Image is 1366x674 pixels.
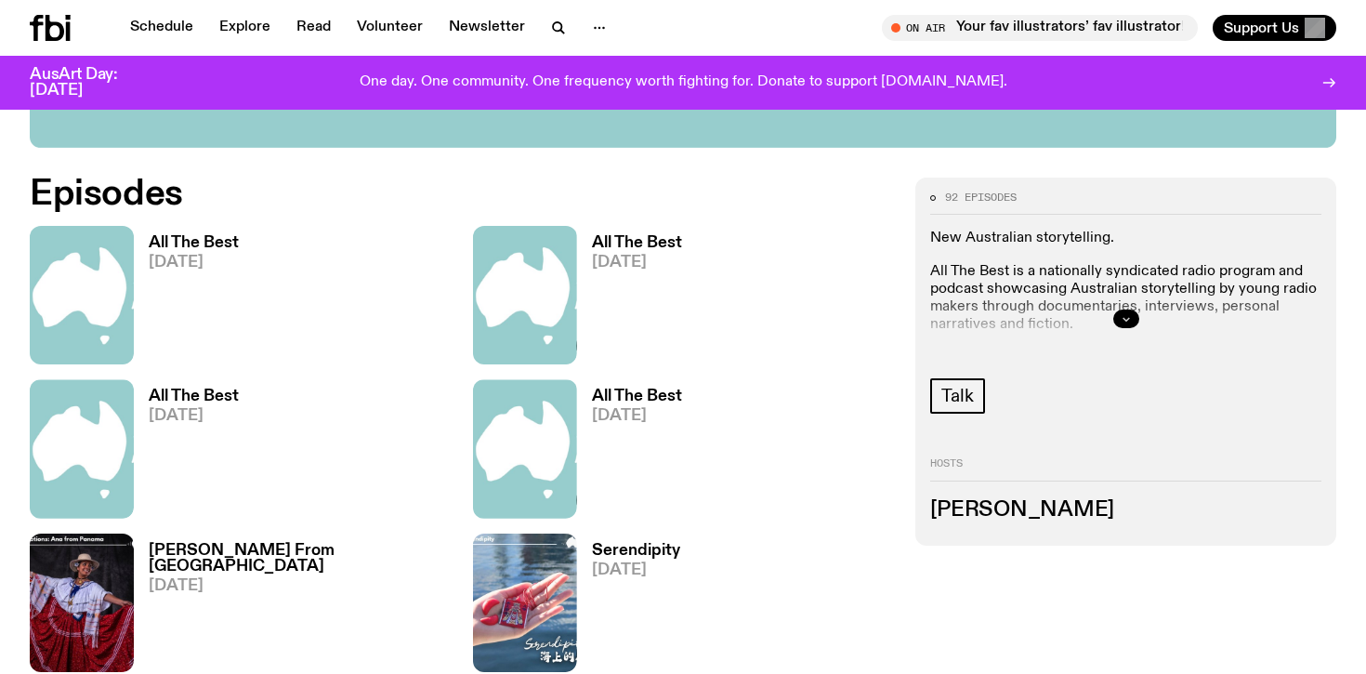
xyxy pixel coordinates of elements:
[149,389,239,404] h3: All The Best
[208,15,282,41] a: Explore
[473,534,577,672] img: A lady holds onto a red Mazu, the Taoist ocean goddess as she stands in front of a calm waterbody.
[149,543,451,575] h3: [PERSON_NAME] From [GEOGRAPHIC_DATA]
[941,386,973,406] span: Talk
[134,543,451,672] a: [PERSON_NAME] From [GEOGRAPHIC_DATA][DATE]
[149,255,239,271] span: [DATE]
[592,255,682,271] span: [DATE]
[592,562,680,578] span: [DATE]
[945,192,1017,203] span: 92 episodes
[119,15,204,41] a: Schedule
[930,263,1321,335] p: All The Best is a nationally syndicated radio program and podcast showcasing Australian storytell...
[930,230,1321,247] p: New Australian storytelling.
[30,534,134,672] img: A lady wearing a flat hat and white top spreads her red dress with white lines on it outwards lik...
[592,408,682,424] span: [DATE]
[149,578,451,594] span: [DATE]
[1224,20,1299,36] span: Support Us
[577,389,682,518] a: All The Best[DATE]
[930,500,1321,521] h3: [PERSON_NAME]
[285,15,342,41] a: Read
[592,543,680,559] h3: Serendipity
[134,235,239,364] a: All The Best[DATE]
[360,74,1007,91] p: One day. One community. One frequency worth fighting for. Donate to support [DOMAIN_NAME].
[882,15,1198,41] button: On AirYour fav illustrators’ fav illustrator! ([PERSON_NAME])
[30,178,893,211] h2: Episodes
[149,408,239,424] span: [DATE]
[930,378,984,414] a: Talk
[30,67,149,99] h3: AusArt Day: [DATE]
[930,458,1321,481] h2: Hosts
[577,543,680,672] a: Serendipity[DATE]
[149,235,239,251] h3: All The Best
[1213,15,1336,41] button: Support Us
[438,15,536,41] a: Newsletter
[592,235,682,251] h3: All The Best
[346,15,434,41] a: Volunteer
[577,235,682,364] a: All The Best[DATE]
[592,389,682,404] h3: All The Best
[134,389,239,518] a: All The Best[DATE]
